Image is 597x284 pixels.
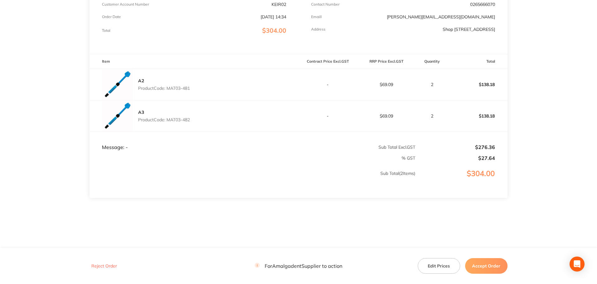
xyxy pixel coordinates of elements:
[90,156,415,161] p: % GST
[470,2,495,7] p: 0265666070
[272,2,286,7] p: KEIR02
[299,145,415,150] p: Sub Total Excl. GST
[357,54,416,69] th: RRP Price Excl. GST
[102,69,133,100] img: MTNjd3dndw
[138,117,190,122] p: Product Code: MAT03-482
[299,113,357,118] p: -
[449,108,507,123] p: $138.18
[138,78,144,84] a: A2
[138,109,144,115] a: A3
[299,82,357,87] p: -
[255,263,342,269] p: For Amalgadent Supplier to action
[311,2,339,7] p: Contact Number
[416,82,449,87] p: 2
[262,26,286,34] span: $304.00
[465,258,508,274] button: Accept Order
[311,15,322,19] p: Emaill
[311,27,325,31] p: Address
[443,27,495,32] p: Shop [STREET_ADDRESS]
[416,144,495,150] p: $276.36
[102,28,110,33] p: Total
[387,14,495,20] a: [PERSON_NAME][EMAIL_ADDRESS][DOMAIN_NAME]
[90,171,415,188] p: Sub Total ( 2 Items)
[89,132,298,150] td: Message: -
[102,15,121,19] p: Order Date
[416,169,507,190] p: $304.00
[416,54,449,69] th: Quantity
[416,155,495,161] p: $27.64
[357,113,415,118] p: $69.09
[102,100,133,132] img: c2JvMTNoMQ
[138,86,190,91] p: Product Code: MAT03-481
[418,258,460,274] button: Edit Prices
[449,54,508,69] th: Total
[357,82,415,87] p: $69.09
[89,263,119,269] button: Reject Order
[261,14,286,19] p: [DATE] 14:34
[449,77,507,92] p: $138.18
[89,54,298,69] th: Item
[299,54,357,69] th: Contract Price Excl. GST
[570,257,585,272] div: Open Intercom Messenger
[416,113,449,118] p: 2
[102,2,149,7] p: Customer Account Number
